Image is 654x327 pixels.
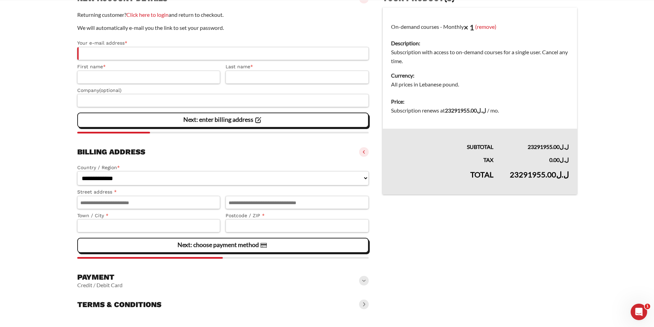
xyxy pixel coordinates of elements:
[631,304,647,320] iframe: Intercom live chat
[77,39,369,47] label: Your e-mail address
[383,8,577,93] td: On-demand courses - Monthly
[77,63,220,71] label: First name
[383,129,502,151] th: Subtotal
[77,238,369,253] vaadin-button: Next: choose payment method
[464,23,474,32] strong: × 1
[77,147,145,157] h3: Billing address
[391,107,499,114] span: Subscription renews at .
[510,170,569,179] bdi: 23291955.00
[560,143,569,150] span: ل.ل
[645,304,650,309] span: 1
[475,23,496,30] a: (remove)
[77,113,369,128] vaadin-button: Next: enter billing address
[77,212,220,220] label: Town / City
[391,39,569,48] dt: Description:
[383,151,502,164] th: Tax
[77,164,369,172] label: Country / Region
[556,170,569,179] span: ل.ل
[391,80,569,89] dd: All prices in Lebanese pound.
[549,156,569,163] bdi: 0.00
[226,212,369,220] label: Postcode / ZIP
[77,86,369,94] label: Company
[391,71,569,80] dt: Currency:
[487,107,498,114] span: / mo
[77,23,369,32] p: We will automatically e-mail you the link to set your password.
[77,188,220,196] label: Street address
[77,10,369,19] p: Returning customer? and return to checkout.
[445,107,486,114] bdi: 23291955.00
[99,87,122,93] span: (optional)
[477,107,486,114] span: ل.ل
[226,63,369,71] label: Last name
[528,143,569,150] bdi: 23291955.00
[560,156,569,163] span: ل.ل
[77,282,123,289] vaadin-horizontal-layout: Credit / Debit Card
[391,48,569,66] dd: Subscription with access to on-demand courses for a single user. Cancel any time.
[77,272,123,282] h3: Payment
[391,97,569,106] dt: Price:
[383,164,502,195] th: Total
[126,11,169,18] a: Click here to login
[77,300,161,310] h3: Terms & conditions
